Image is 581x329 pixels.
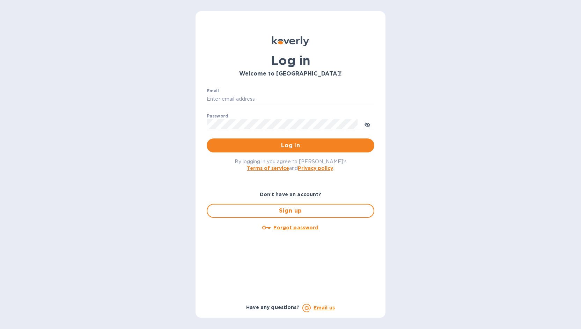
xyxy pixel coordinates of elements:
h1: Log in [207,53,374,68]
span: Sign up [213,207,368,215]
a: Terms of service [247,165,289,171]
a: Privacy policy [298,165,333,171]
button: Sign up [207,204,374,218]
label: Email [207,89,219,93]
label: Password [207,114,228,118]
h3: Welcome to [GEOGRAPHIC_DATA]! [207,71,374,77]
span: By logging in you agree to [PERSON_NAME]'s and . [235,159,347,171]
b: Don't have an account? [260,192,322,197]
b: Have any questions? [246,305,300,310]
span: Log in [212,141,369,150]
a: Email us [314,305,335,310]
u: Forgot password [273,225,318,230]
button: toggle password visibility [360,117,374,131]
button: Log in [207,138,374,152]
input: Enter email address [207,94,374,105]
img: Koverly [272,36,309,46]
